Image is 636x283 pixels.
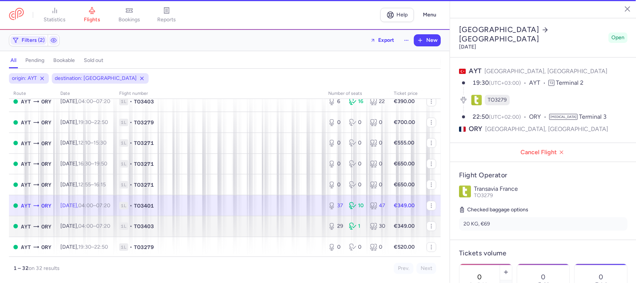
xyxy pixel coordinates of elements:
[78,181,106,188] span: –
[78,140,91,146] time: 12:10
[96,98,110,105] time: 07:20
[370,119,385,126] div: 0
[549,114,578,120] span: [MEDICAL_DATA]
[328,202,343,209] div: 37
[380,8,414,22] a: Help
[471,95,482,105] figure: TO airline logo
[459,205,627,214] h5: Checked baggage options
[56,88,115,99] th: date
[119,223,128,230] span: 1L
[134,98,154,105] span: TO3403
[29,265,60,271] span: on 32 results
[489,114,521,120] span: (UTC+02:00)
[378,37,394,43] span: Export
[599,273,603,281] p: 0
[529,113,549,121] span: ORY
[134,139,154,147] span: TO3271
[119,119,128,126] span: 1L
[78,244,108,250] span: –
[349,223,364,230] div: 1
[459,249,627,258] h4: Tickets volume
[472,113,489,120] time: 22:50
[96,223,110,229] time: 07:20
[94,119,108,125] time: 22:50
[417,263,436,274] button: Next
[21,243,31,251] span: AYT
[60,140,107,146] span: [DATE],
[78,161,107,167] span: –
[370,139,385,147] div: 0
[324,88,389,99] th: number of seats
[41,181,51,189] span: ORY
[485,124,608,134] span: [GEOGRAPHIC_DATA], [GEOGRAPHIC_DATA]
[541,273,545,281] p: 0
[328,223,343,230] div: 29
[349,160,364,168] div: 0
[349,243,364,251] div: 0
[579,113,607,120] span: Terminal 3
[134,243,154,251] span: TO3279
[78,202,93,209] time: 04:00
[60,161,107,167] span: [DATE],
[25,57,44,64] h4: pending
[130,160,132,168] span: •
[41,160,51,168] span: ORY
[12,75,37,82] span: origin: AYT
[41,202,51,210] span: ORY
[556,79,583,86] span: Terminal 2
[328,98,343,105] div: 6
[328,243,343,251] div: 0
[394,161,415,167] strong: €650.00
[55,75,137,82] span: destination: [GEOGRAPHIC_DATA]
[78,244,91,250] time: 19:30
[370,160,385,168] div: 0
[115,88,324,99] th: Flight number
[394,119,415,125] strong: €700.00
[394,98,415,105] strong: €390.00
[119,139,128,147] span: 1L
[472,79,489,86] time: 19:30
[459,186,471,198] img: Transavia France logo
[394,223,415,229] strong: €349.00
[469,67,481,75] span: AYT
[84,57,103,64] h4: sold out
[370,243,385,251] div: 0
[60,119,108,125] span: [DATE],
[611,34,624,41] span: Open
[489,80,521,86] span: (UTC+03:00)
[78,98,110,105] span: –
[21,118,31,127] span: AYT
[22,37,45,43] span: Filters (2)
[78,119,91,125] time: 19:30
[328,160,343,168] div: 0
[418,8,441,22] button: Menu
[474,186,627,192] p: Transavia France
[389,88,422,99] th: Ticket price
[349,139,364,147] div: 0
[21,160,31,168] span: AYT
[94,140,107,146] time: 15:30
[94,161,107,167] time: 19:50
[60,202,110,209] span: [DATE],
[13,265,29,271] strong: 1 – 32
[21,202,31,210] span: AYT
[370,181,385,189] div: 0
[459,25,605,44] h2: [GEOGRAPHIC_DATA] [GEOGRAPHIC_DATA]
[21,139,31,147] span: AYT
[41,97,51,106] span: ORY
[119,160,128,168] span: 1L
[484,68,607,75] span: [GEOGRAPHIC_DATA], [GEOGRAPHIC_DATA]
[394,140,414,146] strong: €555.00
[134,202,154,209] span: TO3401
[370,98,385,105] div: 22
[349,181,364,189] div: 0
[41,243,51,251] span: ORY
[328,139,343,147] div: 0
[60,244,108,250] span: [DATE],
[328,181,343,189] div: 0
[456,149,630,156] span: Cancel Flight
[78,223,93,229] time: 04:00
[134,181,154,189] span: TO3271
[459,171,627,180] h4: Flight Operator
[134,223,154,230] span: TO3403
